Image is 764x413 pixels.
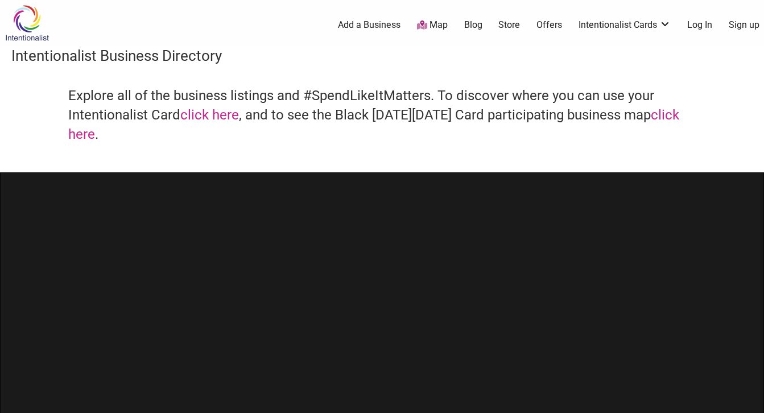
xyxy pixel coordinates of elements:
[417,19,448,32] a: Map
[11,46,753,66] h3: Intentionalist Business Directory
[536,19,562,31] a: Offers
[687,19,712,31] a: Log In
[579,19,671,31] a: Intentionalist Cards
[68,107,679,142] a: click here
[68,86,696,144] h4: Explore all of the business listings and #SpendLikeItMatters. To discover where you can use your ...
[180,107,239,123] a: click here
[338,19,400,31] a: Add a Business
[498,19,520,31] a: Store
[729,19,759,31] a: Sign up
[464,19,482,31] a: Blog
